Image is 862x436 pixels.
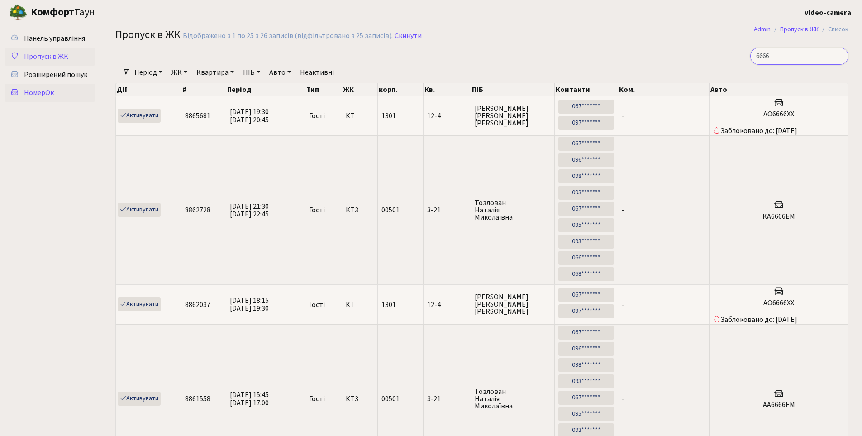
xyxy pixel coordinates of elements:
th: Період [226,83,305,96]
a: Активувати [118,109,161,123]
span: 12-4 [427,301,467,308]
span: [DATE] 15:45 [DATE] 17:00 [230,390,269,408]
span: Пропуск в ЖК [24,52,68,62]
a: Admin [754,24,771,34]
span: 1301 [381,300,396,310]
h5: AO6666XX [713,299,844,307]
h5: КА6666ЕМ [713,212,844,221]
b: Комфорт [31,5,74,19]
span: КТ [346,301,374,308]
span: 00501 [381,394,400,404]
button: Переключити навігацію [113,5,136,20]
span: [PERSON_NAME] [PERSON_NAME] [PERSON_NAME] [475,293,551,315]
span: 3-21 [427,395,467,402]
span: Заблоковано до: [DATE] [713,97,844,136]
span: 3-21 [427,206,467,214]
a: Панель управління [5,29,95,48]
span: 1301 [381,111,396,121]
span: Гості [309,112,325,120]
h5: AO6666XX [713,110,844,119]
span: Тозлован Наталія Миколаївна [475,199,551,221]
span: КТ3 [346,206,374,214]
a: Неактивні [296,65,338,80]
span: [DATE] 19:30 [DATE] 20:45 [230,107,269,125]
span: - [622,394,624,404]
span: 8862037 [185,300,210,310]
th: ПІБ [471,83,555,96]
input: Пошук... [750,48,848,65]
a: НомерОк [5,84,95,102]
th: # [181,83,226,96]
th: Дії [116,83,181,96]
th: Ком. [618,83,710,96]
span: [DATE] 18:15 [DATE] 19:30 [230,296,269,313]
span: КТ3 [346,395,374,402]
th: Авто [710,83,848,96]
li: Список [819,24,848,34]
th: ЖК [342,83,378,96]
span: Розширений пошук [24,70,87,80]
a: Активувати [118,297,161,311]
span: Гості [309,395,325,402]
a: Розширений пошук [5,66,95,84]
span: - [622,300,624,310]
span: 8861558 [185,394,210,404]
span: Таун [31,5,95,20]
a: Квартира [193,65,238,80]
span: Тозлован Наталія Миколаївна [475,388,551,410]
span: 8865681 [185,111,210,121]
span: [PERSON_NAME] [PERSON_NAME] [PERSON_NAME] [475,105,551,127]
span: - [622,111,624,121]
h5: АА6666ЕМ [713,401,844,409]
nav: breadcrumb [740,20,862,39]
span: Заблоковано до: [DATE] [713,286,844,325]
span: КТ [346,112,374,120]
img: logo.png [9,4,27,22]
th: Контакти [555,83,618,96]
b: video-camera [805,8,851,18]
span: Гості [309,206,325,214]
a: ЖК [168,65,191,80]
a: Активувати [118,392,161,406]
a: Активувати [118,203,161,217]
a: Пропуск в ЖК [780,24,819,34]
th: Тип [305,83,343,96]
a: video-camera [805,7,851,18]
th: корп. [378,83,424,96]
a: Пропуск в ЖК [5,48,95,66]
th: Кв. [424,83,471,96]
span: - [622,205,624,215]
span: Гості [309,301,325,308]
a: Період [131,65,166,80]
span: НомерОк [24,88,54,98]
span: 12-4 [427,112,467,120]
span: [DATE] 21:30 [DATE] 22:45 [230,201,269,219]
span: Пропуск в ЖК [115,27,181,43]
span: 8862728 [185,205,210,215]
span: Панель управління [24,34,85,43]
a: Авто [266,65,295,80]
a: ПІБ [239,65,264,80]
div: Відображено з 1 по 25 з 26 записів (відфільтровано з 25 записів). [183,32,393,40]
span: 00501 [381,205,400,215]
a: Скинути [395,32,422,40]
